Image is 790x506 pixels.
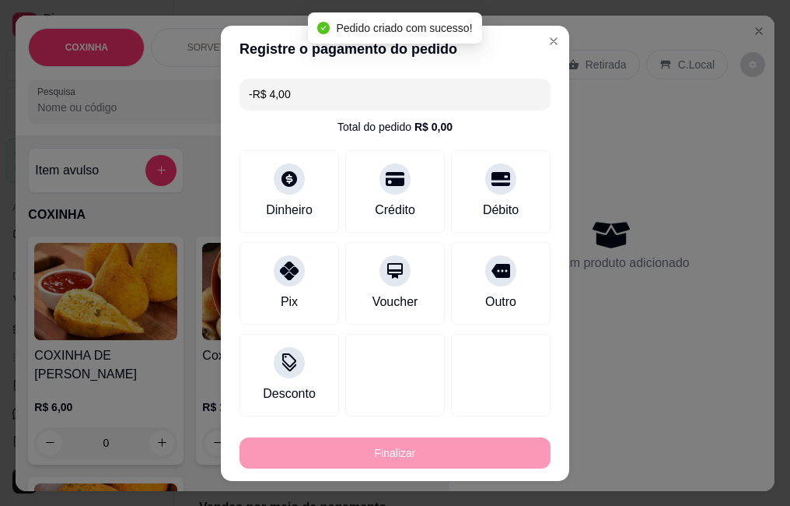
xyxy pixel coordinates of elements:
div: R$ 0,00 [414,119,453,135]
div: Total do pedido [337,119,453,135]
span: check-circle [317,22,330,34]
div: Voucher [372,293,418,311]
div: Débito [483,201,519,220]
header: Registre o pagamento do pedido [221,26,569,72]
div: Dinheiro [266,201,313,220]
div: Pix [281,293,298,311]
div: Crédito [375,201,415,220]
span: Pedido criado com sucesso! [336,22,472,34]
input: Ex.: hambúrguer de cordeiro [249,79,541,110]
button: Close [541,29,566,54]
div: Desconto [263,385,316,403]
div: Outro [485,293,516,311]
